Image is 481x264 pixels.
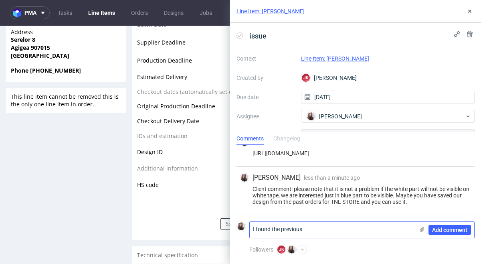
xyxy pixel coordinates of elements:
[159,6,188,19] a: Designs
[83,6,120,19] a: Line Items
[302,74,310,82] figcaption: JK
[460,102,468,110] img: Sandra Beśka
[301,71,475,84] div: [PERSON_NAME]
[53,6,77,19] a: Tasks
[236,131,295,140] label: Workflow
[24,10,36,16] span: pma
[220,193,295,204] button: Send Production Dates Email
[236,132,264,145] div: Comments
[11,26,69,34] strong: [GEOGRAPHIC_DATA]
[137,10,274,28] td: Supplier Deadline
[132,221,300,238] div: Technical specification
[428,225,471,235] button: Add comment
[137,47,274,61] td: Estimated Delivery
[277,246,285,254] figcaption: JK
[250,222,414,238] textarea: I found the previous
[326,49,394,60] p: Comment to
[282,47,300,55] span: [DATE]
[432,227,467,233] span: Add comment
[137,153,274,166] td: HS code
[137,120,274,138] td: Design ID
[11,41,81,49] strong: Phone [PHONE_NUMBER]
[307,112,315,120] img: Sandra Beśka
[246,29,270,43] span: issue
[282,91,300,99] span: [DATE]
[240,150,471,156] div: [URL][DOMAIN_NAME]
[137,61,274,76] td: Checkout dates (automatically set during checkout)
[126,6,153,19] a: Orders
[236,7,305,15] a: Line Item: [PERSON_NAME]
[252,177,295,188] button: Save
[273,132,300,145] div: Changelog
[195,6,217,19] a: Jobs
[236,112,295,121] label: Assignee
[327,99,362,105] div: Client contacted
[297,245,307,254] button: +
[319,112,362,120] span: [PERSON_NAME]
[236,73,295,83] label: Created by
[237,222,245,230] img: Sandra Beśka
[326,97,362,115] div: issue
[453,85,470,91] a: View all
[288,246,296,254] img: Sandra Beśka
[13,8,24,18] img: logo
[312,84,327,92] span: Tasks
[301,55,369,62] a: Line Item: [PERSON_NAME]
[249,246,273,253] span: Followers
[357,51,389,57] a: [PERSON_NAME]
[137,76,274,91] td: Original Production Deadline
[137,106,274,120] td: IDs and estimation
[449,49,470,60] button: Send
[240,174,249,182] img: Sandra Beśka
[304,175,360,181] span: less than a minute ago
[137,91,274,106] td: Checkout Delivery Date
[137,138,274,153] td: Additional information
[11,2,121,10] span: Address
[11,18,50,26] strong: Agigea 907015
[11,10,35,18] strong: Serelor 8
[313,120,469,133] input: Type to create new task
[438,101,469,111] div: [DATE]
[312,49,321,58] img: regular_mini_magick20250722-40-vufb1f.jpeg
[253,173,301,182] span: [PERSON_NAME]
[10,6,50,19] button: pma
[137,28,274,47] td: Production Deadline
[236,54,295,63] label: Context
[6,62,126,87] div: This line item cannot be removed this is the only one line item in order.
[282,77,300,84] span: [DATE]
[240,186,471,205] div: Client comment: please note that it is not a problem if the white part will not be visible on whi...
[236,92,295,102] label: Due date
